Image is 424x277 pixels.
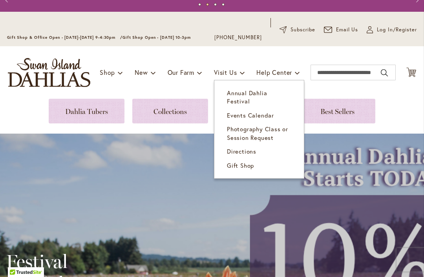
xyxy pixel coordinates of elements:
span: Events Calendar [227,111,274,119]
span: Shop [100,68,115,76]
span: Gift Shop [227,161,254,169]
button: 1 of 4 [198,3,201,6]
span: Annual Dahlia Festival [227,89,267,105]
span: Subscribe [291,26,315,34]
span: Directions [227,147,256,155]
a: [PHONE_NUMBER] [214,34,262,42]
a: Subscribe [280,26,315,34]
span: Visit Us [214,68,237,76]
span: New [135,68,148,76]
button: 2 of 4 [206,3,209,6]
span: Gift Shop & Office Open - [DATE]-[DATE] 9-4:30pm / [7,35,122,40]
a: Email Us [324,26,358,34]
span: Our Farm [168,68,194,76]
button: 4 of 4 [222,3,225,6]
a: Log In/Register [367,26,417,34]
span: Gift Shop Open - [DATE] 10-3pm [122,35,191,40]
span: Help Center [256,68,292,76]
span: Email Us [336,26,358,34]
a: store logo [8,58,90,87]
span: Log In/Register [377,26,417,34]
button: 3 of 4 [214,3,217,6]
span: Photography Class or Session Request [227,125,288,141]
